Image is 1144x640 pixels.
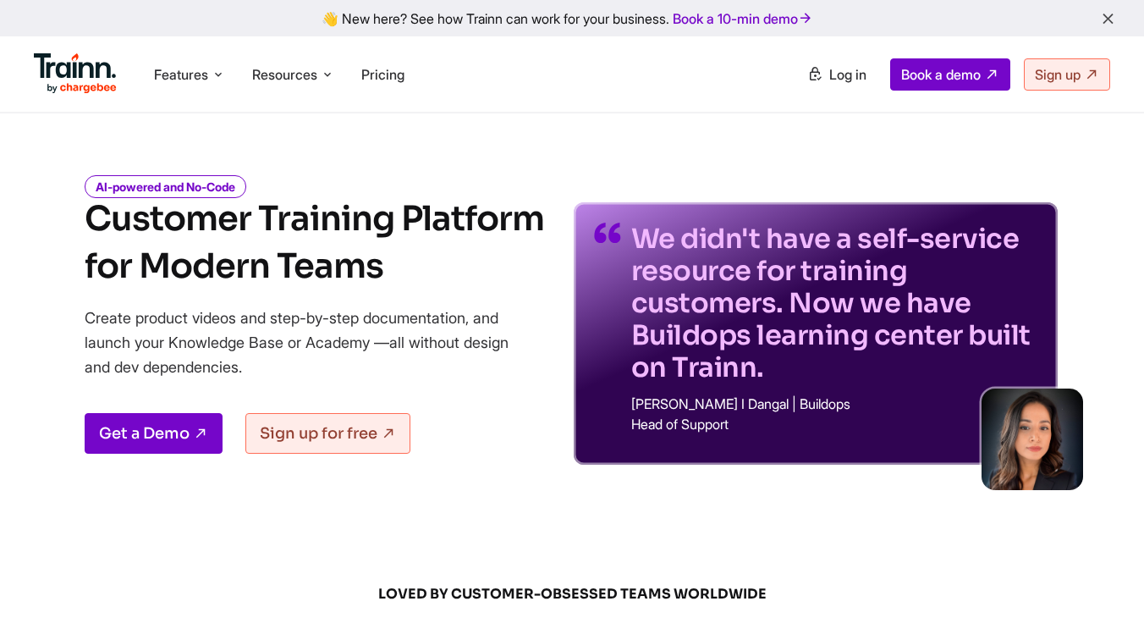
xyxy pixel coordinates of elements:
span: Book a demo [901,66,981,83]
a: Sign up [1024,58,1110,91]
p: Create product videos and step-by-step documentation, and launch your Knowledge Base or Academy —... [85,306,533,379]
iframe: Chat Widget [1059,559,1144,640]
span: Sign up [1035,66,1081,83]
img: quotes-purple.41a7099.svg [594,223,621,243]
span: LOVED BY CUSTOMER-OBSESSED TEAMS WORLDWIDE [166,585,978,604]
a: Pricing [361,66,404,83]
span: Log in [829,66,866,83]
p: We didn't have a self-service resource for training customers. Now we have Buildops learning cent... [631,223,1037,383]
a: Book a demo [890,58,1010,91]
span: Features [154,65,208,84]
a: Book a 10-min demo [669,7,817,30]
p: Head of Support [631,417,1037,431]
img: sabina-buildops.d2e8138.png [982,389,1083,490]
i: AI-powered and No-Code [85,175,246,198]
a: Sign up for free [245,413,410,454]
div: 👋 New here? See how Trainn can work for your business. [10,10,1134,26]
span: Resources [252,65,317,84]
img: Trainn Logo [34,53,117,94]
p: [PERSON_NAME] I Dangal | Buildops [631,397,1037,411]
h1: Customer Training Platform for Modern Teams [85,196,544,290]
a: Log in [797,59,877,90]
a: Get a Demo [85,413,223,454]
